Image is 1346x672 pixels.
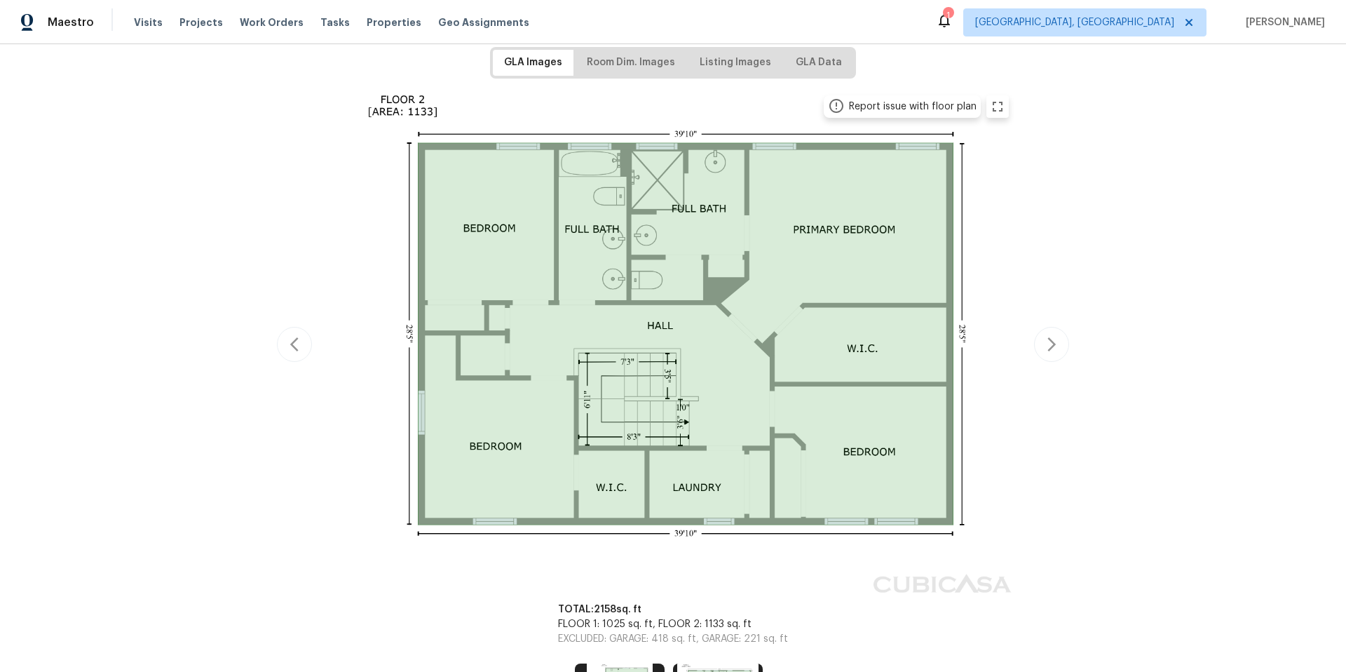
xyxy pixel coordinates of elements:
[48,15,94,29] span: Maestro
[986,95,1009,118] button: zoom in
[796,54,842,72] span: GLA Data
[943,8,953,22] div: 1
[558,603,788,617] p: TOTAL: 2158 sq. ft
[849,100,977,114] div: Report issue with floor plan
[558,632,788,647] p: EXCLUDED: GARAGE: 418 sq. ft, GARAGE: 221 sq. ft
[784,50,853,76] button: GLA Data
[240,15,304,29] span: Work Orders
[329,87,1017,599] img: floor plan rendering
[576,50,686,76] button: Room Dim. Images
[320,18,350,27] span: Tasks
[493,50,573,76] button: GLA Images
[134,15,163,29] span: Visits
[587,54,675,72] span: Room Dim. Images
[558,617,788,632] p: FLOOR 1: 1025 sq. ft, FLOOR 2: 1133 sq. ft
[179,15,223,29] span: Projects
[504,54,562,72] span: GLA Images
[438,15,529,29] span: Geo Assignments
[688,50,782,76] button: Listing Images
[367,15,421,29] span: Properties
[700,54,771,72] span: Listing Images
[975,15,1174,29] span: [GEOGRAPHIC_DATA], [GEOGRAPHIC_DATA]
[1240,15,1325,29] span: [PERSON_NAME]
